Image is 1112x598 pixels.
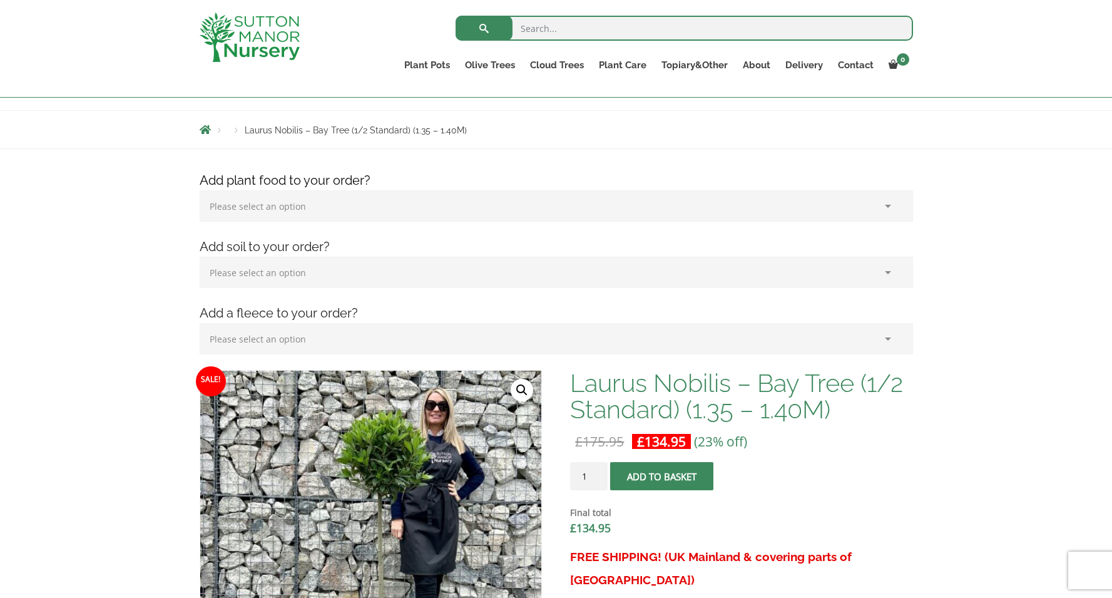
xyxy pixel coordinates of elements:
a: Contact [830,56,881,74]
span: Laurus Nobilis – Bay Tree (1/2 Standard) (1.35 – 1.40M) [245,125,467,135]
h4: Add plant food to your order? [190,171,922,190]
dt: Final total [570,505,912,520]
bdi: 134.95 [637,433,686,450]
a: Olive Trees [457,56,523,74]
a: About [735,56,778,74]
nav: Breadcrumbs [200,125,913,135]
a: 0 [881,56,913,74]
h1: Laurus Nobilis – Bay Tree (1/2 Standard) (1.35 – 1.40M) [570,370,912,423]
a: View full-screen image gallery [511,379,533,401]
a: Delivery [778,56,830,74]
h4: Add a fleece to your order? [190,304,922,323]
span: £ [570,520,576,535]
img: logo [200,13,300,62]
a: Plant Care [591,56,654,74]
span: £ [575,433,583,450]
input: Product quantity [570,462,608,490]
bdi: 134.95 [570,520,611,535]
span: (23% off) [694,433,747,450]
span: Sale! [196,366,226,396]
h4: Add soil to your order? [190,237,922,257]
span: £ [637,433,645,450]
input: Search... [456,16,913,41]
h3: FREE SHIPPING! (UK Mainland & covering parts of [GEOGRAPHIC_DATA]) [570,545,912,592]
a: Plant Pots [397,56,457,74]
bdi: 175.95 [575,433,624,450]
a: Cloud Trees [523,56,591,74]
span: 0 [897,53,909,66]
a: Topiary&Other [654,56,735,74]
button: Add to basket [610,462,713,490]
